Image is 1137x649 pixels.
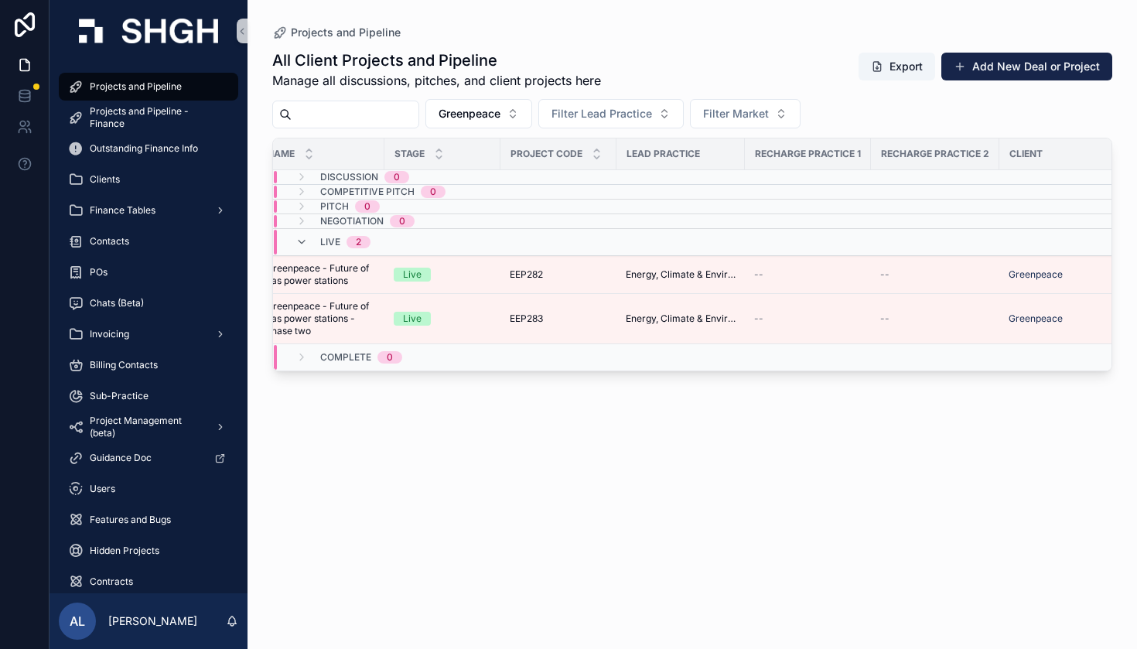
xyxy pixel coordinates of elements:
[90,359,158,371] span: Billing Contacts
[439,106,500,121] span: Greenpeace
[90,142,198,155] span: Outstanding Finance Info
[59,537,238,565] a: Hidden Projects
[90,105,223,130] span: Projects and Pipeline - Finance
[394,148,425,160] span: Stage
[1009,148,1043,160] span: Client
[59,196,238,224] a: Finance Tables
[626,268,736,281] a: Energy, Climate & Environment
[403,312,422,326] div: Live
[320,171,378,183] span: Discussion
[59,382,238,410] a: Sub-Practice
[880,313,889,325] span: --
[79,19,218,43] img: App logo
[90,390,149,402] span: Sub-Practice
[394,268,491,282] a: Live
[320,215,384,227] span: Negotiation
[399,215,405,227] div: 0
[90,514,171,526] span: Features and Bugs
[90,415,203,439] span: Project Management (beta)
[1009,268,1106,281] a: Greenpeace
[90,204,155,217] span: Finance Tables
[627,148,700,160] span: Lead Practice
[538,99,684,128] button: Select Button
[880,313,990,325] a: --
[754,268,763,281] span: --
[266,262,375,287] a: Greenpeace - Future of gas power stations
[510,268,607,281] a: EEP282
[59,351,238,379] a: Billing Contacts
[272,71,601,90] span: Manage all discussions, pitches, and client projects here
[90,576,133,588] span: Contracts
[272,25,401,40] a: Projects and Pipeline
[59,258,238,286] a: POs
[291,25,401,40] span: Projects and Pipeline
[90,266,108,278] span: POs
[881,148,989,160] span: Recharge Practice 2
[320,186,415,198] span: Competitive Pitch
[59,289,238,317] a: Chats (Beta)
[551,106,652,121] span: Filter Lead Practice
[59,166,238,193] a: Clients
[50,62,248,593] div: scrollable content
[510,313,607,325] a: EEP283
[59,135,238,162] a: Outstanding Finance Info
[70,612,85,630] span: AL
[90,545,159,557] span: Hidden Projects
[320,351,371,364] span: Complete
[941,53,1112,80] button: Add New Deal or Project
[272,50,601,71] h1: All Client Projects and Pipeline
[755,148,861,160] span: Recharge Practice 1
[90,452,152,464] span: Guidance Doc
[90,328,129,340] span: Invoicing
[510,268,543,281] span: EEP282
[320,200,349,213] span: Pitch
[430,186,436,198] div: 0
[59,413,238,441] a: Project Management (beta)
[59,104,238,132] a: Projects and Pipeline - Finance
[880,268,990,281] a: --
[90,235,129,248] span: Contacts
[425,99,532,128] button: Select Button
[510,313,543,325] span: EEP283
[394,312,491,326] a: Live
[1009,268,1063,281] a: Greenpeace
[266,300,375,337] a: Greenpeace - Future of gas power stations - phase two
[690,99,801,128] button: Select Button
[387,351,393,364] div: 0
[90,80,182,93] span: Projects and Pipeline
[754,313,763,325] span: --
[59,444,238,472] a: Guidance Doc
[90,173,120,186] span: Clients
[356,236,361,248] div: 2
[403,268,422,282] div: Live
[510,148,582,160] span: Project Code
[59,73,238,101] a: Projects and Pipeline
[859,53,935,80] button: Export
[59,475,238,503] a: Users
[59,506,238,534] a: Features and Bugs
[754,268,862,281] a: --
[754,313,862,325] a: --
[394,171,400,183] div: 0
[320,236,340,248] span: Live
[364,200,370,213] div: 0
[1009,313,1063,325] a: Greenpeace
[59,227,238,255] a: Contacts
[59,568,238,596] a: Contracts
[267,148,295,160] span: Name
[59,320,238,348] a: Invoicing
[108,613,197,629] p: [PERSON_NAME]
[90,483,115,495] span: Users
[90,297,144,309] span: Chats (Beta)
[880,268,889,281] span: --
[703,106,769,121] span: Filter Market
[1009,313,1106,325] a: Greenpeace
[626,313,736,325] a: Energy, Climate & Environment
